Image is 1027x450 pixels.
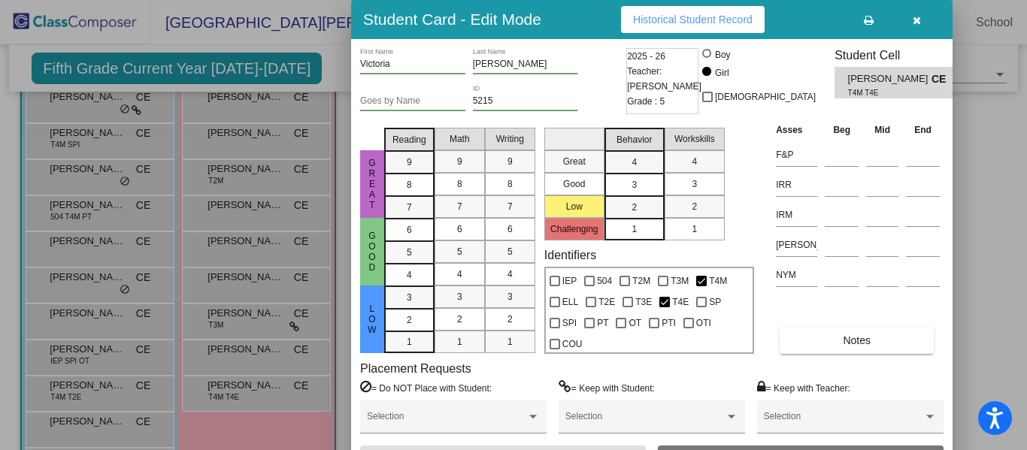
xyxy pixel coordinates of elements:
[559,380,655,395] label: = Keep with Student:
[671,272,689,290] span: T3M
[632,156,637,169] span: 4
[843,334,871,346] span: Notes
[360,361,471,376] label: Placement Requests
[776,174,817,196] input: assessment
[757,380,850,395] label: = Keep with Teacher:
[562,314,577,332] span: SPI
[848,87,921,98] span: T4M T4E
[632,178,637,192] span: 3
[692,155,697,168] span: 4
[407,246,412,259] span: 5
[772,122,821,138] th: Asses
[597,272,612,290] span: 504
[780,327,934,354] button: Notes
[392,133,426,146] span: Reading
[507,245,513,258] span: 5
[692,200,697,213] span: 2
[496,132,524,146] span: Writing
[407,223,412,237] span: 6
[365,231,379,273] span: Good
[621,6,765,33] button: Historical Student Record
[407,178,412,192] span: 8
[507,177,513,191] span: 8
[457,290,462,304] span: 3
[544,248,596,262] label: Identifiers
[848,71,932,87] span: [PERSON_NAME]
[407,291,412,304] span: 3
[627,94,665,109] span: Grade : 5
[365,158,379,210] span: Great
[709,272,727,290] span: T4M
[507,313,513,326] span: 2
[902,122,944,138] th: End
[932,71,953,87] span: CE
[598,293,615,311] span: T2E
[360,380,492,395] label: = Do NOT Place with Student:
[776,204,817,226] input: assessment
[674,132,715,146] span: Workskills
[715,88,816,106] span: [DEMOGRAPHIC_DATA]
[627,64,701,94] span: Teacher: [PERSON_NAME]
[507,200,513,213] span: 7
[714,48,731,62] div: Boy
[457,335,462,349] span: 1
[692,222,697,236] span: 1
[776,264,817,286] input: assessment
[507,335,513,349] span: 1
[617,133,652,146] span: Behavior
[821,122,862,138] th: Beg
[457,313,462,326] span: 2
[562,293,578,311] span: ELL
[635,293,652,311] span: T3E
[507,155,513,168] span: 9
[662,314,676,332] span: PTI
[562,335,583,353] span: COU
[363,10,541,29] h3: Student Card - Edit Mode
[692,177,697,191] span: 3
[457,200,462,213] span: 7
[507,267,513,281] span: 4
[776,234,817,256] input: assessment
[507,222,513,236] span: 6
[473,96,578,107] input: Enter ID
[457,155,462,168] span: 9
[407,156,412,169] span: 9
[450,132,470,146] span: Math
[407,313,412,327] span: 2
[835,48,965,62] h3: Student Cell
[407,335,412,349] span: 1
[407,268,412,282] span: 4
[457,222,462,236] span: 6
[862,122,902,138] th: Mid
[407,201,412,214] span: 7
[632,201,637,214] span: 2
[696,314,711,332] span: OTI
[507,290,513,304] span: 3
[714,66,729,80] div: Girl
[632,272,650,290] span: T2M
[709,293,721,311] span: SP
[457,267,462,281] span: 4
[360,96,465,107] input: goes by name
[633,14,753,26] span: Historical Student Record
[627,49,665,64] span: 2025 - 26
[597,314,608,332] span: PT
[629,314,641,332] span: OT
[365,304,379,335] span: Low
[457,177,462,191] span: 8
[776,143,817,166] input: assessment
[672,293,689,311] span: T4E
[632,222,637,236] span: 1
[562,272,577,290] span: IEP
[457,245,462,258] span: 5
